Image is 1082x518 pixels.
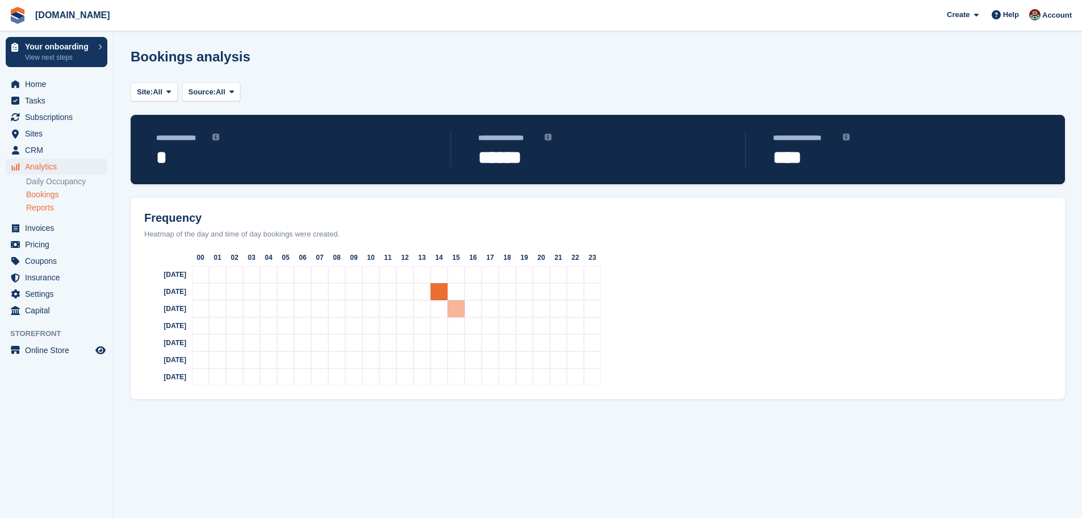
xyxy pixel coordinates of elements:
div: 09 [345,249,362,266]
a: menu [6,220,107,236]
div: 10 [362,249,379,266]
span: Online Store [25,342,93,358]
div: 18 [499,249,516,266]
img: stora-icon-8386f47178a22dfd0bd8f6a31ec36ba5ce8667c1dd55bd0f319d3a0aa187defe.svg [9,7,26,24]
div: [DATE] [135,368,192,386]
span: Home [25,76,93,92]
span: Source: [189,86,216,98]
div: 15 [448,249,465,266]
a: menu [6,159,107,175]
div: 22 [567,249,584,266]
div: 14 [431,249,448,266]
div: [DATE] [135,283,192,300]
div: 23 [584,249,601,266]
div: 11 [379,249,396,266]
div: [DATE] [135,351,192,368]
a: menu [6,76,107,92]
a: menu [6,109,107,125]
span: Account [1042,10,1072,21]
span: Invoices [25,220,93,236]
div: 16 [465,249,482,266]
h2: Frequency [135,212,1060,225]
a: menu [6,302,107,318]
img: icon-info-grey-7440780725fd019a000dd9b08b2336e03edf1995a4989e88bcd33f0948082b44.svg [843,134,850,140]
img: icon-info-grey-7440780725fd019a000dd9b08b2336e03edf1995a4989e88bcd33f0948082b44.svg [545,134,552,140]
div: 13 [413,249,431,266]
span: Pricing [25,237,93,252]
span: CRM [25,142,93,158]
a: Preview store [94,343,107,357]
span: Capital [25,302,93,318]
div: Heatmap of the day and time of day bookings were created. [135,229,1060,240]
div: 04 [260,249,277,266]
div: 17 [482,249,499,266]
div: [DATE] [135,266,192,283]
div: 03 [243,249,260,266]
span: All [216,86,225,98]
a: menu [6,342,107,358]
span: Create [947,9,970,20]
a: [DOMAIN_NAME] [31,6,115,24]
span: Sites [25,126,93,142]
h1: Bookings analysis [131,49,250,64]
a: menu [6,253,107,269]
div: [DATE] [135,334,192,351]
a: menu [6,93,107,109]
a: Daily Occupancy [26,176,107,187]
a: menu [6,237,107,252]
span: Storefront [10,328,113,339]
p: View next steps [25,52,93,63]
span: Help [1003,9,1019,20]
a: menu [6,270,107,285]
div: 19 [516,249,533,266]
button: Site: All [131,82,178,101]
span: Coupons [25,253,93,269]
div: 12 [396,249,413,266]
div: 08 [328,249,345,266]
div: 21 [550,249,567,266]
span: Subscriptions [25,109,93,125]
div: 07 [311,249,328,266]
p: Your onboarding [25,43,93,51]
span: Settings [25,286,93,302]
div: [DATE] [135,300,192,317]
img: Will Dougan [1029,9,1041,20]
div: 06 [294,249,311,266]
div: [DATE] [135,317,192,334]
div: 00 [192,249,209,266]
button: Source: All [182,82,241,101]
span: Site: [137,86,153,98]
span: All [153,86,162,98]
span: Tasks [25,93,93,109]
a: menu [6,126,107,142]
a: Reports [26,202,107,213]
div: 02 [226,249,243,266]
img: icon-info-grey-7440780725fd019a000dd9b08b2336e03edf1995a4989e88bcd33f0948082b44.svg [212,134,219,140]
a: Bookings [26,189,107,200]
div: 05 [277,249,294,266]
span: Insurance [25,270,93,285]
span: Analytics [25,159,93,175]
a: menu [6,286,107,302]
div: 20 [533,249,550,266]
a: menu [6,142,107,158]
div: 01 [209,249,226,266]
a: Your onboarding View next steps [6,37,107,67]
